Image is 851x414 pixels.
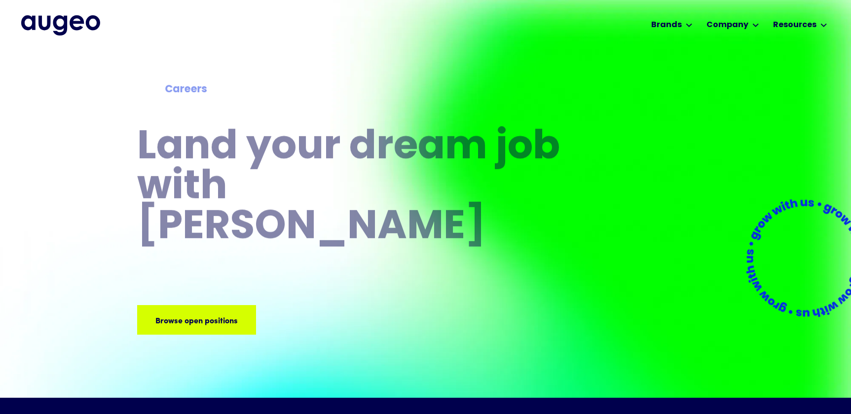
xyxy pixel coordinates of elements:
h1: Land your dream job﻿ with [PERSON_NAME] [137,128,563,248]
strong: Careers [165,85,207,95]
div: Resources [773,19,816,31]
a: Browse open positions [137,305,256,335]
div: Company [706,19,748,31]
div: Brands [651,19,682,31]
a: home [21,15,100,35]
img: Augeo's full logo in midnight blue. [21,15,100,35]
